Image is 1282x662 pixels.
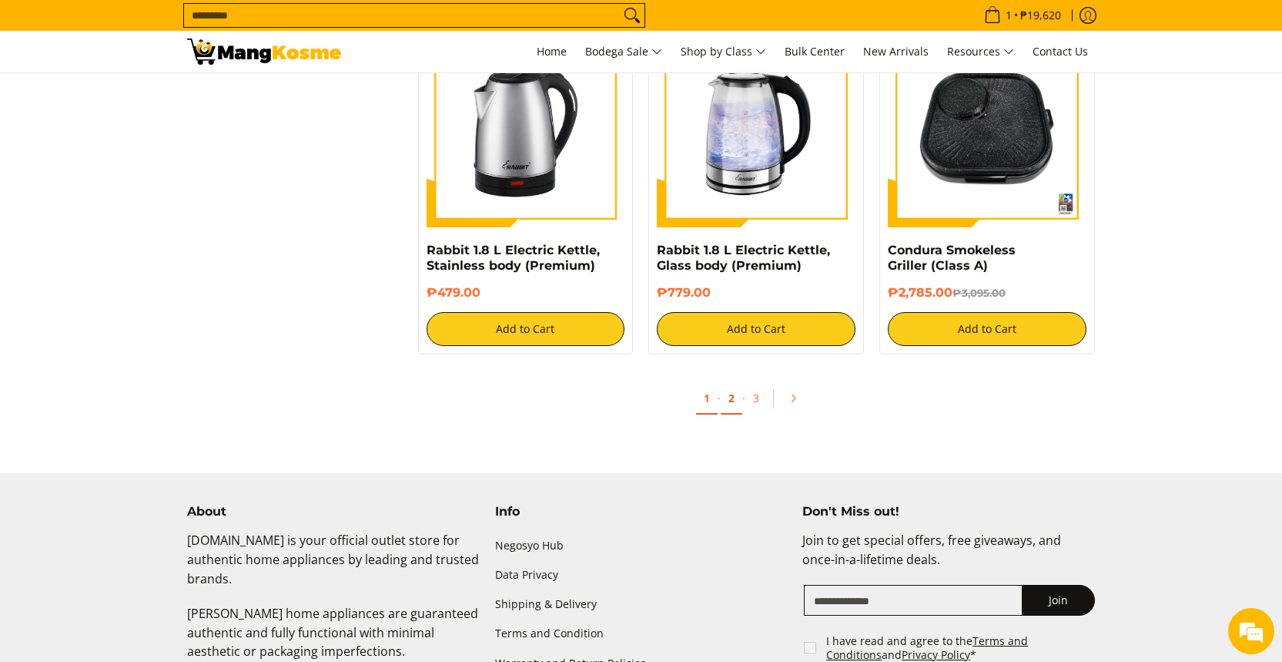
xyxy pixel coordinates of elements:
[745,383,767,413] a: 3
[1033,44,1088,59] span: Contact Us
[187,504,480,519] h4: About
[427,312,625,346] button: Add to Cart
[495,590,788,620] a: Shipping & Delivery
[253,8,290,45] div: Minimize live chat window
[80,86,259,106] div: Chat with us now
[620,4,644,27] button: Search
[802,531,1095,585] p: Join to get special offers, free giveaways, and once-in-a-lifetime deals.
[696,383,718,415] a: 1
[187,39,341,65] img: Small Appliances l Mang Kosme: Home Appliances Warehouse Sale
[947,42,1014,62] span: Resources
[1025,31,1096,72] a: Contact Us
[979,7,1066,24] span: •
[1003,10,1014,21] span: 1
[681,42,766,62] span: Shop by Class
[495,504,788,519] h4: Info
[888,243,1016,273] a: Condura Smokeless Griller (Class A)
[356,31,1096,72] nav: Main Menu
[952,287,1006,299] del: ₱3,095.00
[427,285,625,301] h6: ₱479.00
[187,531,480,603] p: [DOMAIN_NAME] is your official outlet store for authentic home appliances by leading and trusted ...
[657,285,855,301] h6: ₱779.00
[863,44,929,59] span: New Arrivals
[585,42,662,62] span: Bodega Sale
[777,31,852,72] a: Bulk Center
[802,504,1095,519] h4: Don't Miss out!
[826,633,1028,662] a: Terms and Conditions
[718,391,721,405] span: ·
[495,620,788,649] a: Terms and Condition
[888,312,1086,346] button: Add to Cart
[495,531,788,560] a: Negosyo Hub
[902,647,970,662] a: Privacy Policy
[495,561,788,590] a: Data Privacy
[939,31,1022,72] a: Resources
[427,243,600,273] a: Rabbit 1.8 L Electric Kettle, Stainless body (Premium)
[888,29,1086,227] img: condura-smokeless-griller-full-view-mang-kosme
[577,31,670,72] a: Bodega Sale
[410,378,1103,427] ul: Pagination
[673,31,774,72] a: Shop by Class
[427,29,625,227] img: Rabbit 1.8 L Electric Kettle, Stainless body (Premium)
[1022,585,1095,616] button: Join
[721,383,742,415] a: 2
[657,312,855,346] button: Add to Cart
[89,194,213,350] span: We're online!
[888,285,1086,301] h6: ₱2,785.00
[1018,10,1063,21] span: ₱19,620
[8,421,293,475] textarea: Type your message and hit 'Enter'
[742,391,745,405] span: ·
[537,44,567,59] span: Home
[785,44,845,59] span: Bulk Center
[657,243,830,273] a: Rabbit 1.8 L Electric Kettle, Glass body (Premium)
[826,634,1096,661] label: I have read and agree to the and *
[657,29,855,227] img: Rabbit 1.8 L Electric Kettle, Glass body (Premium)
[855,31,936,72] a: New Arrivals
[529,31,574,72] a: Home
